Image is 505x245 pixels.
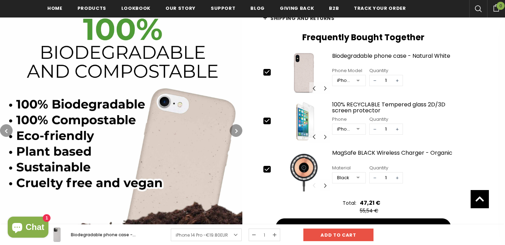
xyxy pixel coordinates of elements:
[329,5,339,12] span: B2B
[360,207,382,214] div: 55,54 €
[78,5,106,12] span: Products
[332,53,463,65] a: Biodegradable phone case - Natural White
[277,51,330,94] img: Biodegradable phone case - Natural White image 7
[263,8,463,29] a: Shipping and returns
[370,124,380,134] span: −
[171,229,242,241] a: iPhone 14 Pro -€19.80EUR
[369,164,403,171] div: Quantity
[332,164,366,171] div: Material
[121,5,150,12] span: Lookbook
[277,148,330,191] img: MagSafe BLACK Wireless Charger - Organic image 0
[47,5,62,12] span: Home
[392,124,403,134] span: +
[263,32,463,43] h2: Frequently Bought Together
[337,77,351,84] div: iPhone X/XS
[332,67,366,74] div: Phone Model
[6,217,50,239] inbox-online-store-chat: Shopify online store chat
[354,5,406,12] span: Track your order
[369,67,403,74] div: Quantity
[206,232,228,238] span: €19.80EUR
[250,5,265,12] span: Blog
[487,3,505,12] a: 0
[343,199,356,206] div: Total:
[392,173,403,183] span: +
[337,174,351,181] div: Black
[276,218,451,236] button: Add selected to cart
[166,5,196,12] span: Our Story
[303,229,373,241] input: Add to cart
[332,101,463,114] a: 100% RECYCLABLE Tempered glass 2D/3D screen protector
[370,75,380,86] span: −
[360,198,381,207] div: 47,21 €
[211,5,236,12] span: support
[497,2,505,10] span: 0
[280,5,314,12] span: Giving back
[392,75,403,86] span: +
[332,150,463,162] a: MagSafe BLACK Wireless Charger - Organic
[370,173,380,183] span: −
[270,15,334,22] span: Shipping and returns
[337,126,351,133] div: iPhone 6/6S/7/8/SE2/SE3
[332,116,366,123] div: Phone
[369,116,403,123] div: Quantity
[277,100,330,143] img: Screen Protector iPhone SE 2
